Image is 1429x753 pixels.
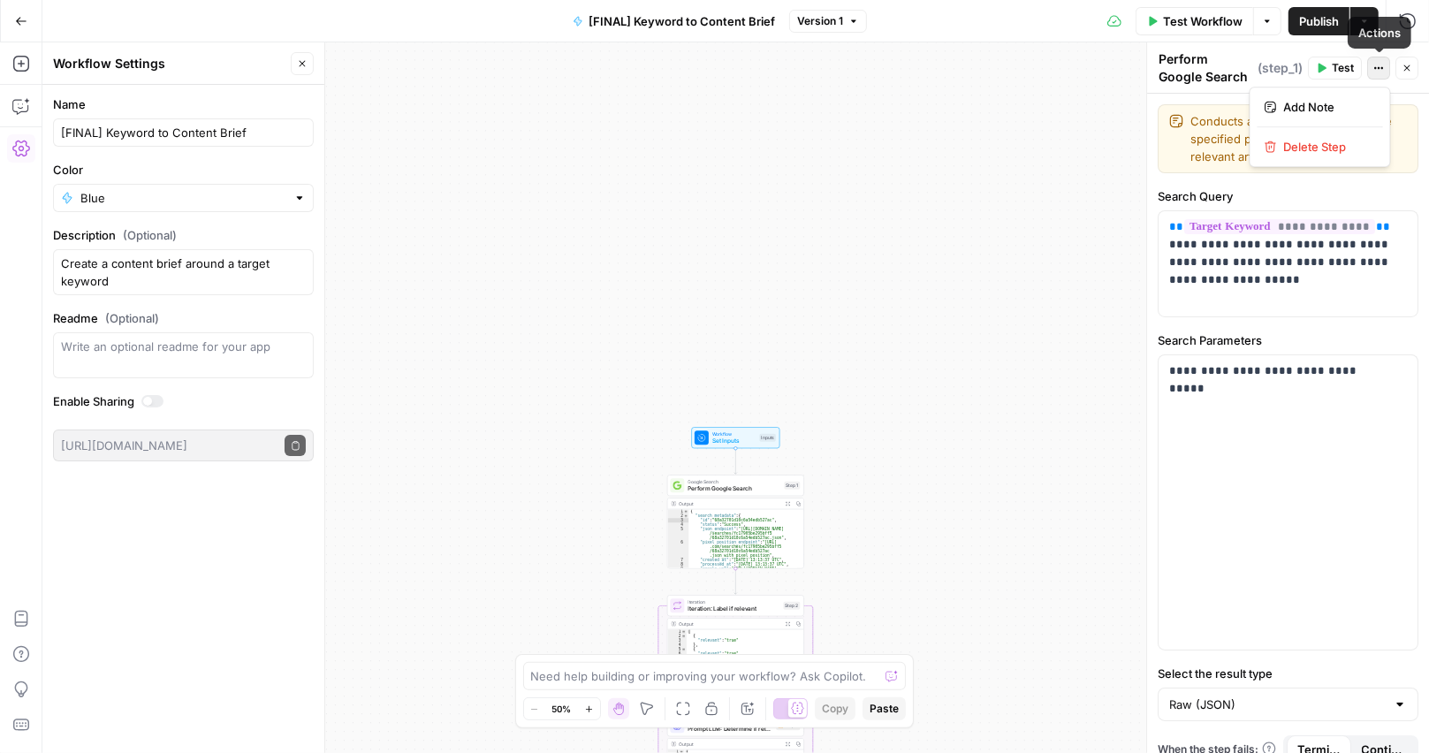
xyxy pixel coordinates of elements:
div: 6 [668,540,689,558]
span: Google Search [688,478,781,485]
button: Version 1 [789,10,867,33]
div: WorkflowSet InputsInputs [667,427,804,448]
label: Enable Sharing [53,392,314,410]
span: Add Note [1284,98,1369,116]
div: 1 [668,629,688,634]
div: 4 [668,643,688,647]
button: Test Workflow [1136,7,1253,35]
span: 50% [552,702,572,716]
input: Blue [80,189,286,207]
label: Name [53,95,314,113]
div: Step 1 [785,482,801,490]
span: (Optional) [123,226,177,244]
g: Edge from step_1 to step_2 [734,568,737,594]
span: Perform Google Search [688,484,781,493]
div: 1 [668,509,689,513]
div: 4 [668,522,689,527]
div: Google SearchPerform Google SearchStep 1Output{ "search_metadata":{ "id":"68a32701d10c6a54edb527a... [667,475,804,568]
div: 5 [668,647,688,651]
span: Test Workflow [1163,12,1243,30]
input: Raw (JSON) [1169,696,1386,713]
span: Version 1 [797,13,843,29]
button: Copy [815,697,855,720]
span: Toggle code folding, rows 1 through 29 [681,629,687,634]
span: Paste [870,701,899,717]
label: Readme [53,309,314,327]
div: 5 [668,527,689,540]
span: [FINAL] Keyword to Content Brief [589,12,775,30]
label: Select the result type [1158,665,1418,682]
span: Prompt LLM: Determine if relevant [688,725,773,734]
span: ( step_1 ) [1258,59,1303,77]
button: Paste [863,697,906,720]
span: Publish [1299,12,1339,30]
div: 2 [668,634,688,638]
div: 9 [668,567,689,611]
span: Toggle code folding, rows 5 through 7 [681,647,687,651]
div: 3 [668,638,688,643]
span: Iteration: Label if relevant [688,605,780,613]
div: 6 [668,651,688,656]
span: Set Inputs [712,437,756,445]
button: Test [1308,57,1362,80]
div: Output [680,620,780,627]
g: Edge from start to step_1 [734,448,737,474]
div: Inputs [760,434,777,442]
span: Test [1332,60,1354,76]
label: Color [53,161,314,179]
div: Output [680,500,780,507]
span: Toggle code folding, rows 2 through 4 [681,634,687,638]
span: (Optional) [105,309,159,327]
div: Step 2 [784,602,801,610]
button: Publish [1288,7,1349,35]
input: Untitled [61,124,306,141]
div: 3 [668,518,689,522]
label: Search Parameters [1158,331,1418,349]
textarea: Conducts a Google search using the specified primary keyword to gather relevant article results. [1190,112,1407,165]
div: IterationIteration: Label if relevantStep 2Output[ { "relevant":"true" }, { "relevant":"true" }, ... [667,595,804,688]
span: Iteration [688,598,780,605]
label: Search Query [1158,187,1418,205]
textarea: Create a content brief around a target keyword [61,255,306,290]
span: Toggle code folding, rows 1 through 245 [684,509,689,513]
span: Workflow [712,430,756,437]
div: Output [680,741,780,748]
div: 2 [668,513,689,518]
div: 8 [668,562,689,567]
span: Delete Step [1284,138,1369,156]
span: Copy [822,701,848,717]
div: Workflow Settings [53,55,285,72]
button: [FINAL] Keyword to Content Brief [562,7,786,35]
div: 7 [668,558,689,562]
span: Toggle code folding, rows 2 through 12 [684,513,689,518]
label: Description [53,226,314,244]
textarea: Perform Google Search [1159,50,1253,86]
div: Step 3 [777,721,801,730]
